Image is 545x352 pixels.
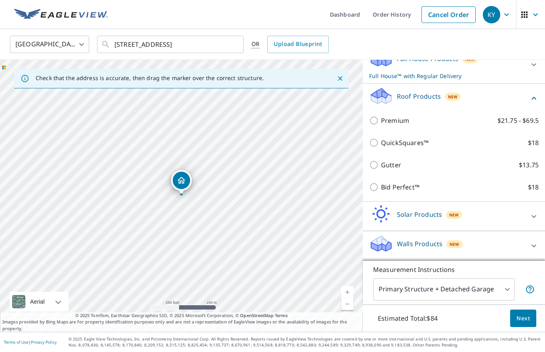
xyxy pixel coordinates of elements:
div: [GEOGRAPHIC_DATA] [10,33,89,55]
p: Measurement Instructions [373,265,535,274]
p: Roof Products [397,92,441,101]
div: Full House ProductsNewFull House™ with Regular Delivery [369,49,539,80]
p: | [4,340,57,344]
span: New [450,241,459,247]
span: © 2025 TomTom, Earthstar Geographics SIO, © 2025 Microsoft Corporation, © [75,312,288,319]
span: New [449,212,459,218]
a: OpenStreetMap [240,312,273,318]
span: Upload Blueprint [274,39,322,49]
p: Estimated Total: $84 [372,310,444,327]
span: New [448,94,457,100]
a: Cancel Order [421,6,476,23]
span: Next [516,314,530,323]
div: Dropped pin, building 1, Residential property, 808 N 24th Ave Hollywood, FL 33020 [171,170,192,195]
p: Full House™ with Regular Delivery [369,72,524,80]
div: Aerial [28,292,47,312]
p: Bid Perfect™ [381,182,419,192]
a: Upload Blueprint [267,36,328,53]
input: Search by address or latitude-longitude [114,33,227,55]
div: KY [483,6,500,23]
div: Aerial [10,292,69,312]
a: Current Level 17, Zoom In [341,286,353,298]
p: Premium [381,116,409,125]
a: Terms [275,312,288,318]
p: $13.75 [519,160,539,170]
p: © 2025 Eagle View Technologies, Inc. and Pictometry International Corp. All Rights Reserved. Repo... [69,336,541,348]
button: Close [335,73,345,84]
p: $18 [528,138,539,147]
a: Current Level 17, Zoom Out [341,298,353,310]
p: $18 [528,182,539,192]
p: Check that the address is accurate, then drag the marker over the correct structure. [36,75,264,82]
div: Solar ProductsNew [369,205,539,228]
p: Gutter [381,160,401,170]
a: Terms of Use [4,339,29,345]
div: Primary Structure + Detached Garage [373,278,515,300]
a: Privacy Policy [31,339,57,345]
button: Next [510,310,536,327]
span: Your report will include the primary structure and a detached garage if one exists. [525,285,535,294]
p: Walls Products [397,239,442,249]
p: $21.75 - $69.5 [497,116,539,125]
div: Roof ProductsNew [369,87,539,109]
p: Solar Products [397,210,442,219]
img: EV Logo [14,9,108,21]
div: Walls ProductsNew [369,234,539,257]
p: QuickSquares™ [381,138,429,147]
